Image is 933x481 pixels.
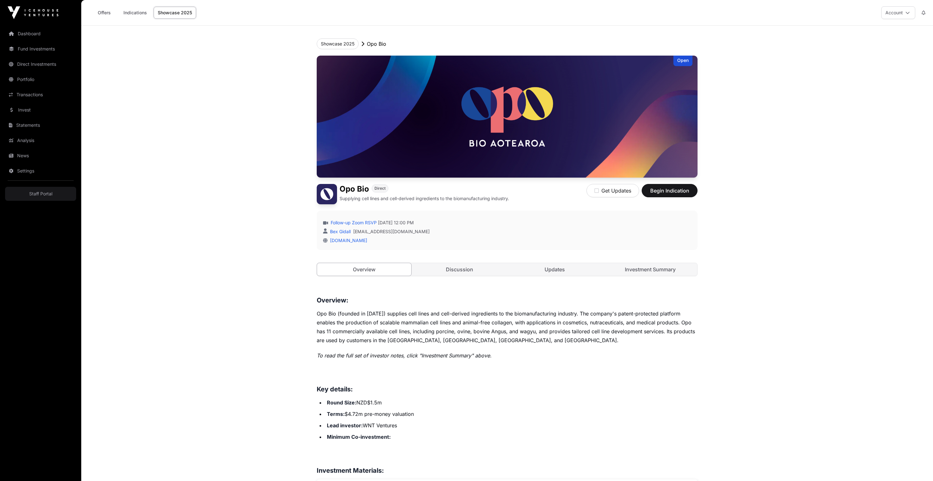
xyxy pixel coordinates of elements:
[353,228,430,235] a: [EMAIL_ADDRESS][DOMAIN_NAME]
[325,421,698,430] li: WNT Ventures
[340,184,369,194] h1: Opo Bio
[317,263,697,276] nav: Tabs
[8,6,58,19] img: Icehouse Ventures Logo
[317,38,359,49] button: Showcase 2025
[317,309,698,345] p: Opo Bio (founded in [DATE]) supplies cell lines and cell-derived ingredients to the biomanufactur...
[317,263,412,276] a: Overview
[329,220,377,226] a: Follow-up Zoom RSVP
[5,164,76,178] a: Settings
[317,352,492,359] em: To read the full set of investor notes, click "Investment Summary" above.
[327,434,391,440] strong: Minimum Co-investment:
[340,195,509,202] p: Supplying cell lines and cell-derived ingredients to the biomanufacturing industry.
[327,422,361,429] strong: Lead investor
[378,220,414,226] span: [DATE] 12:00 PM
[650,187,690,194] span: Begin Indication
[5,88,76,102] a: Transactions
[329,229,351,234] a: Bex Gidall
[317,465,698,476] h3: Investment Materials:
[5,27,76,41] a: Dashboard
[642,190,698,197] a: Begin Indication
[91,7,117,19] a: Offers
[5,57,76,71] a: Direct Investments
[374,186,386,191] span: Direct
[317,184,337,204] img: Opo Bio
[327,399,356,406] strong: Round Size:
[673,56,692,66] div: Open
[5,42,76,56] a: Fund Investments
[5,149,76,163] a: News
[325,410,698,418] li: $4.72m pre-money valuation
[5,118,76,132] a: Statements
[413,263,507,276] a: Discussion
[317,295,698,305] h3: Overview:
[586,184,639,197] button: Get Updates
[361,422,363,429] strong: :
[119,7,151,19] a: Indications
[5,103,76,117] a: Invest
[154,7,196,19] a: Showcase 2025
[5,72,76,86] a: Portfolio
[5,133,76,147] a: Analysis
[508,263,602,276] a: Updates
[881,6,915,19] button: Account
[317,56,698,178] img: Opo Bio
[327,411,345,417] strong: Terms:
[367,40,386,48] p: Opo Bio
[603,263,698,276] a: Investment Summary
[317,384,698,394] h3: Key details:
[328,238,367,243] a: [DOMAIN_NAME]
[642,184,698,197] button: Begin Indication
[5,187,76,201] a: Staff Portal
[325,398,698,407] li: NZD$1.5m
